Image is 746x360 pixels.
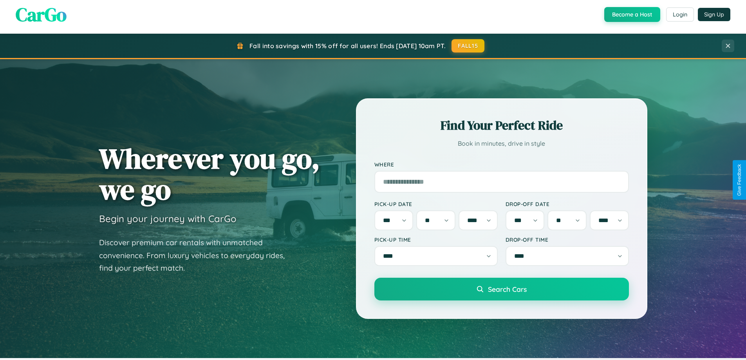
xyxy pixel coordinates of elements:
h3: Begin your journey with CarGo [99,213,237,224]
label: Pick-up Time [374,236,498,243]
p: Discover premium car rentals with unmatched convenience. From luxury vehicles to everyday rides, ... [99,236,295,275]
label: Pick-up Date [374,201,498,207]
button: FALL15 [452,39,484,52]
button: Sign Up [698,8,730,21]
div: Give Feedback [737,164,742,196]
h2: Find Your Perfect Ride [374,117,629,134]
span: Search Cars [488,285,527,293]
label: Drop-off Time [506,236,629,243]
button: Login [666,7,694,22]
label: Where [374,161,629,168]
h1: Wherever you go, we go [99,143,320,205]
button: Search Cars [374,278,629,300]
p: Book in minutes, drive in style [374,138,629,149]
span: CarGo [16,2,67,27]
button: Become a Host [604,7,660,22]
label: Drop-off Date [506,201,629,207]
span: Fall into savings with 15% off for all users! Ends [DATE] 10am PT. [249,42,446,50]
